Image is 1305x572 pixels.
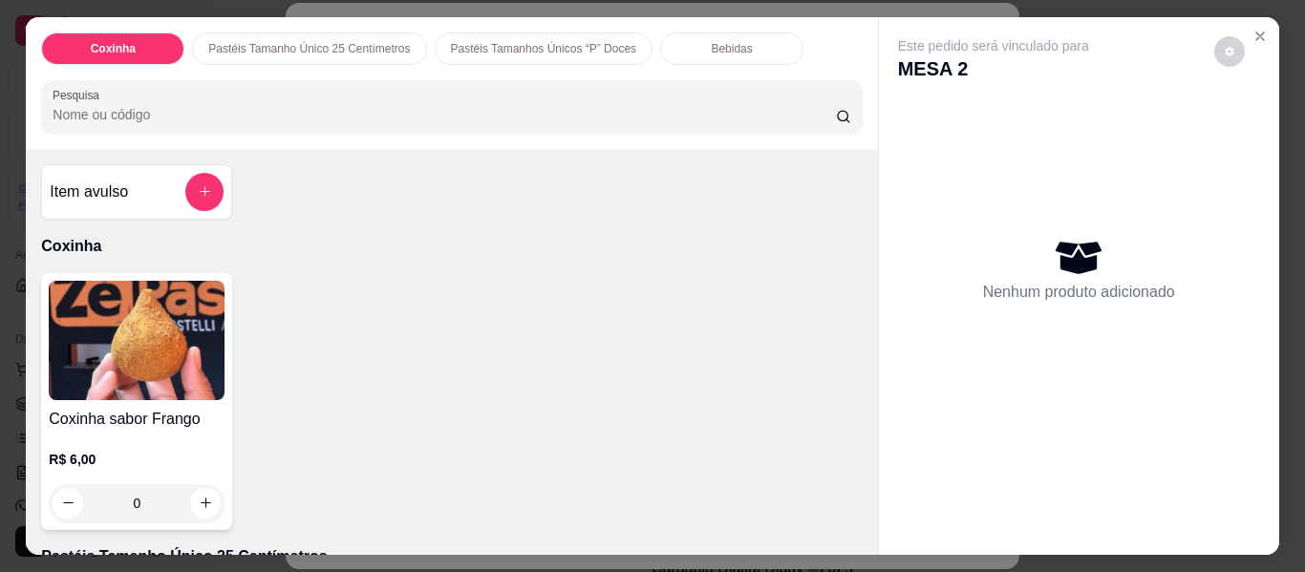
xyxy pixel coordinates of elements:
[190,488,221,519] button: increase-product-quantity
[185,173,224,211] button: add-separate-item
[898,36,1089,55] p: Este pedido será vinculado para
[49,408,225,431] h4: Coxinha sabor Frango
[53,87,106,103] label: Pesquisa
[41,235,862,258] p: Coxinha
[208,41,410,56] p: Pastéis Tamanho Único 25 Centímetros
[41,545,862,568] p: Pastéis Tamanho Único 25 Centímetros
[53,488,83,519] button: decrease-product-quantity
[983,281,1175,304] p: Nenhum produto adicionado
[1214,36,1245,67] button: decrease-product-quantity
[91,41,136,56] p: Coxinha
[49,450,225,469] p: R$ 6,00
[451,41,637,56] p: Pastéis Tamanhos Únicos “P” Doces
[53,105,836,124] input: Pesquisa
[49,281,225,400] img: product-image
[50,180,128,203] h4: Item avulso
[711,41,752,56] p: Bebidas
[1245,21,1275,52] button: Close
[898,55,1089,82] p: MESA 2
